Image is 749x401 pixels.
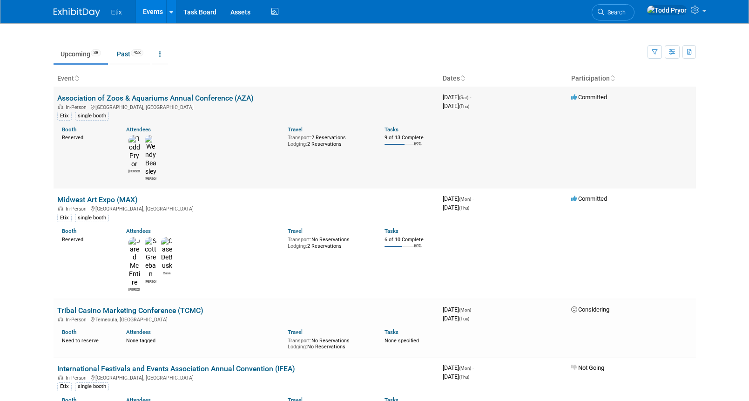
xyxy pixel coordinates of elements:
div: Wendy Beasley [145,176,156,181]
div: [GEOGRAPHIC_DATA], [GEOGRAPHIC_DATA] [57,204,435,212]
span: 38 [91,49,101,56]
span: (Thu) [459,374,469,380]
a: Midwest Art Expo (MAX) [57,195,138,204]
a: Travel [288,329,303,335]
img: Scott Greeban [145,237,156,279]
span: (Tue) [459,316,469,321]
div: Case DeBusk [161,270,173,276]
span: Etix [111,8,122,16]
span: Lodging: [288,344,307,350]
a: Attendees [126,126,151,133]
span: [DATE] [443,364,474,371]
th: Event [54,71,439,87]
div: Reserved [62,133,113,141]
span: [DATE] [443,204,469,211]
div: single booth [75,382,109,391]
span: [DATE] [443,102,469,109]
span: In-Person [66,375,89,381]
span: - [472,195,474,202]
div: 6 of 10 Complete [385,237,435,243]
span: Committed [571,195,607,202]
span: [DATE] [443,195,474,202]
div: 9 of 13 Complete [385,135,435,141]
div: Need to reserve [62,336,113,344]
span: Transport: [288,135,311,141]
span: In-Person [66,104,89,110]
a: Search [592,4,634,20]
td: 69% [414,142,422,154]
div: 2 Reservations 2 Reservations [288,133,371,147]
div: Todd Pryor [128,168,140,174]
th: Participation [567,71,696,87]
a: Booth [62,228,76,234]
div: [GEOGRAPHIC_DATA], [GEOGRAPHIC_DATA] [57,103,435,110]
span: (Thu) [459,205,469,211]
img: Jared McEntire [128,237,140,287]
span: Search [604,9,626,16]
div: No Reservations 2 Reservations [288,235,371,249]
span: (Mon) [459,197,471,202]
a: Sort by Start Date [460,75,465,82]
th: Dates [439,71,567,87]
img: Todd Pryor [647,5,687,15]
span: In-Person [66,317,89,323]
div: Etix [57,112,72,120]
div: [GEOGRAPHIC_DATA], [GEOGRAPHIC_DATA] [57,374,435,381]
span: (Mon) [459,366,471,371]
a: Tasks [385,126,398,133]
img: ExhibitDay [54,8,100,17]
span: 458 [131,49,143,56]
span: - [472,364,474,371]
span: Transport: [288,237,311,243]
div: Etix [57,214,72,222]
div: Reserved [62,235,113,243]
a: Tribal Casino Marketing Conference (TCMC) [57,306,203,315]
div: None tagged [126,336,281,344]
div: Scott Greeban [145,279,156,284]
span: Not Going [571,364,604,371]
span: - [470,94,471,101]
a: Upcoming38 [54,45,108,63]
span: Lodging: [288,243,307,249]
div: Jared McEntire [128,286,140,292]
div: Temecula, [GEOGRAPHIC_DATA] [57,315,435,323]
span: [DATE] [443,373,469,380]
span: Transport: [288,338,311,344]
span: [DATE] [443,315,469,322]
a: Booth [62,329,76,335]
span: (Sat) [459,95,468,100]
span: [DATE] [443,306,474,313]
img: In-Person Event [58,375,63,380]
a: Attendees [126,329,151,335]
div: single booth [75,112,109,120]
span: Committed [571,94,607,101]
span: Considering [571,306,609,313]
a: Sort by Participation Type [610,75,614,82]
a: Attendees [126,228,151,234]
td: 60% [414,244,422,256]
a: Tasks [385,228,398,234]
img: Todd Pryor [128,135,140,168]
span: In-Person [66,206,89,212]
div: No Reservations No Reservations [288,336,371,350]
a: Past458 [110,45,150,63]
span: [DATE] [443,94,471,101]
a: Association of Zoos & Aquariums Annual Conference (AZA) [57,94,254,102]
img: Case DeBusk [161,237,173,270]
img: In-Person Event [58,206,63,211]
a: Travel [288,126,303,133]
a: Booth [62,126,76,133]
span: (Mon) [459,307,471,313]
a: International Festivals and Events Association Annual Convention (IFEA) [57,364,295,373]
a: Travel [288,228,303,234]
span: None specified [385,338,419,344]
img: Wendy Beasley [145,135,156,176]
span: (Thu) [459,104,469,109]
span: - [472,306,474,313]
a: Sort by Event Name [74,75,79,82]
a: Tasks [385,329,398,335]
div: single booth [75,214,109,222]
div: Etix [57,382,72,391]
span: Lodging: [288,141,307,147]
img: In-Person Event [58,317,63,321]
